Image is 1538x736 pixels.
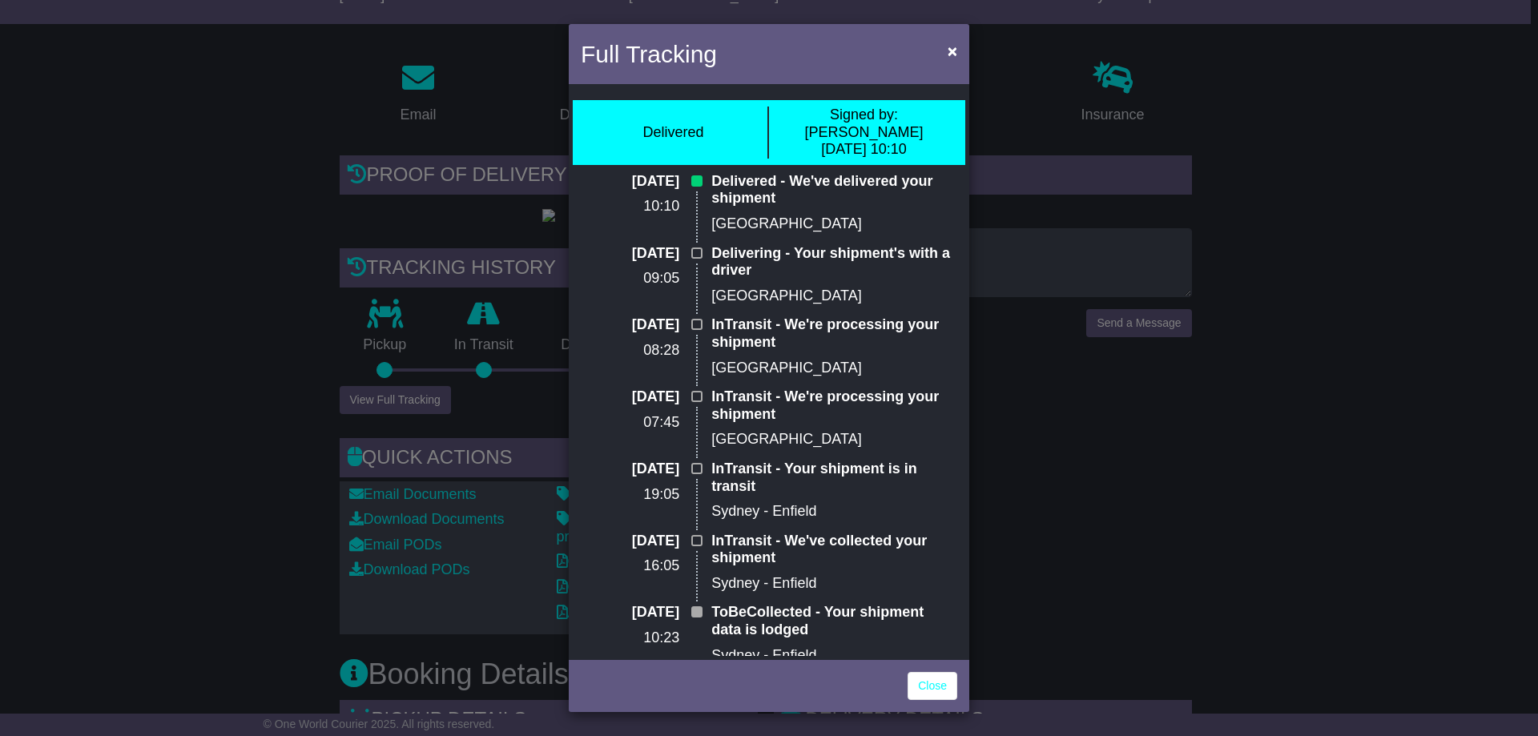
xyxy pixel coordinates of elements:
p: [GEOGRAPHIC_DATA] [711,288,957,305]
span: Signed by: [830,107,898,123]
p: [DATE] [581,316,679,334]
p: [DATE] [581,173,679,191]
p: [DATE] [581,245,679,263]
p: [GEOGRAPHIC_DATA] [711,431,957,448]
p: 08:28 [581,342,679,360]
p: InTransit - We're processing your shipment [711,316,957,351]
p: [DATE] [581,461,679,478]
p: Sydney - Enfield [711,503,957,521]
button: Close [940,34,965,67]
p: Sydney - Enfield [711,575,957,593]
h4: Full Tracking [581,36,717,72]
div: Delivered [642,124,703,142]
p: [GEOGRAPHIC_DATA] [711,215,957,233]
p: 09:05 [581,270,679,288]
span: × [948,42,957,60]
p: [DATE] [581,533,679,550]
p: ToBeCollected - Your shipment data is lodged [711,604,957,638]
p: Delivering - Your shipment's with a driver [711,245,957,280]
div: [PERSON_NAME] [DATE] 10:10 [777,107,951,159]
p: InTransit - We've collected your shipment [711,533,957,567]
p: 10:23 [581,629,679,647]
p: 10:10 [581,198,679,215]
p: InTransit - We're processing your shipment [711,388,957,423]
p: 16:05 [581,557,679,575]
p: 07:45 [581,414,679,432]
p: [DATE] [581,604,679,621]
p: 19:05 [581,486,679,504]
p: [GEOGRAPHIC_DATA] [711,360,957,377]
p: Delivered - We've delivered your shipment [711,173,957,207]
p: InTransit - Your shipment is in transit [711,461,957,495]
p: [DATE] [581,388,679,406]
p: Sydney - Enfield [711,647,957,665]
a: Close [908,672,957,700]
